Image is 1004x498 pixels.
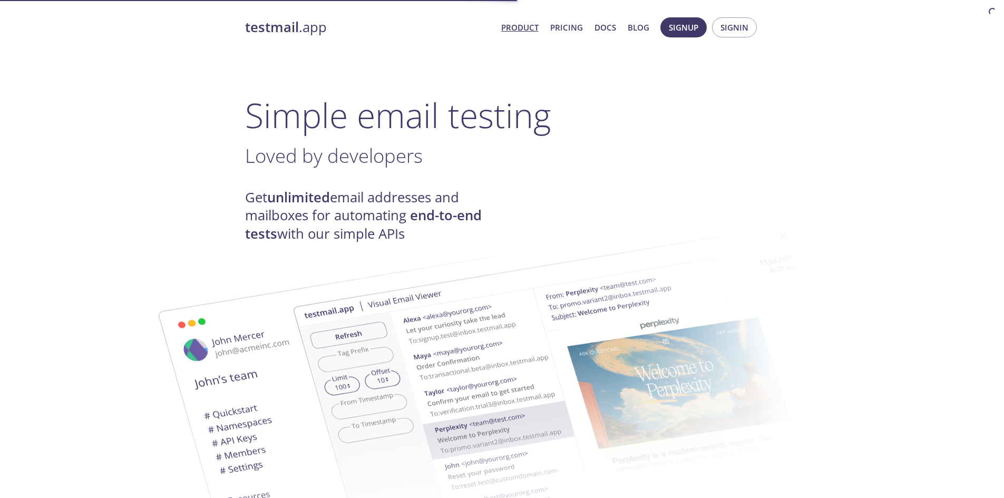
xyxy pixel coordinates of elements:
[628,21,649,34] a: Blog
[550,21,583,34] a: Pricing
[267,188,330,207] strong: unlimited
[594,21,616,34] a: Docs
[501,21,539,34] a: Product
[720,21,748,34] span: Signin
[669,21,698,34] span: Signup
[245,142,423,169] span: Loved by developers
[245,18,493,36] a: testmail.app
[660,17,707,37] button: Signup
[245,206,482,242] strong: end-to-end tests
[712,17,757,37] button: Signin
[245,95,759,135] h1: Simple email testing
[245,18,299,36] strong: testmail
[245,189,502,243] h4: Get email addresses and mailboxes for automating with our simple APIs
